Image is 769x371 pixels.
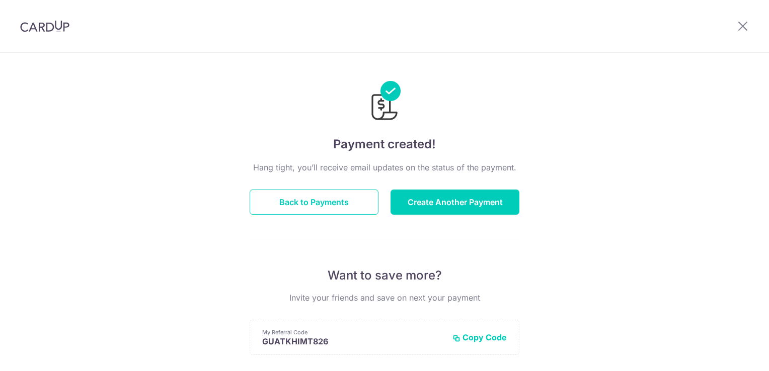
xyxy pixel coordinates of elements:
p: Want to save more? [250,267,519,284]
p: Hang tight, you’ll receive email updates on the status of the payment. [250,161,519,173]
img: Payments [368,81,401,123]
button: Back to Payments [250,190,378,215]
img: CardUp [20,20,69,32]
button: Copy Code [452,332,507,342]
p: Invite your friends and save on next your payment [250,292,519,304]
p: GUATKHIMT826 [262,336,444,346]
p: My Referral Code [262,328,444,336]
h4: Payment created! [250,135,519,153]
button: Create Another Payment [391,190,519,215]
